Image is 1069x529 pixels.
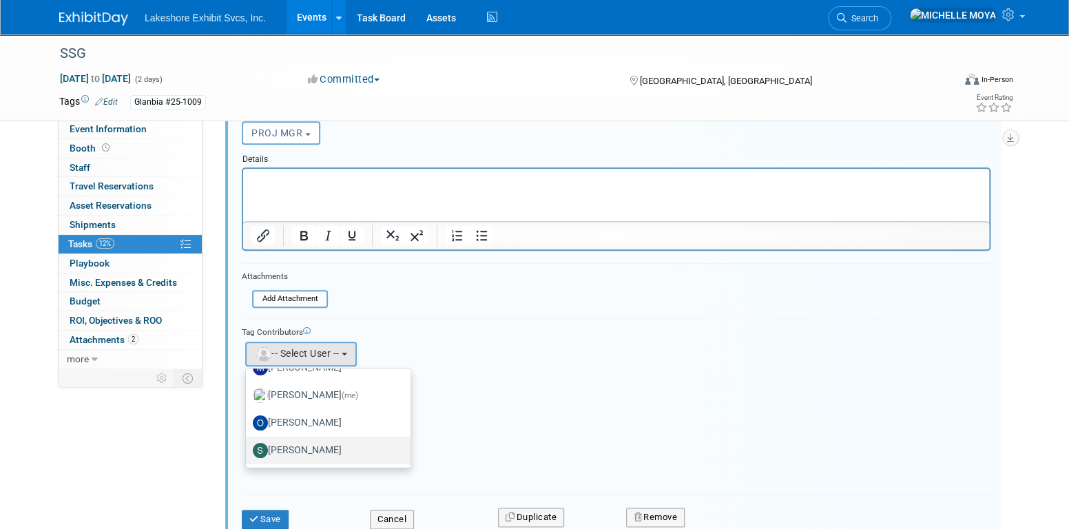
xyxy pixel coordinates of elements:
[134,75,163,84] span: (2 days)
[381,226,404,245] button: Subscript
[70,200,152,211] span: Asset Reservations
[847,13,878,23] span: Search
[255,348,340,359] span: -- Select User --
[70,277,177,288] span: Misc. Expenses & Credits
[99,143,112,153] span: Booth not reserved yet
[70,295,101,307] span: Budget
[59,235,202,253] a: Tasks12%
[370,510,414,529] button: Cancel
[626,508,685,527] button: Remove
[242,324,990,338] div: Tag Contributors
[59,196,202,215] a: Asset Reservations
[59,350,202,369] a: more
[909,8,997,23] img: MICHELLE MOYA
[68,238,114,249] span: Tasks
[470,226,493,245] button: Bullet list
[342,391,358,400] span: (me)
[242,510,289,529] button: Save
[405,226,428,245] button: Superscript
[245,342,357,366] button: -- Select User --
[59,216,202,234] a: Shipments
[340,226,364,245] button: Underline
[253,384,397,406] label: [PERSON_NAME]
[70,219,116,230] span: Shipments
[70,334,138,345] span: Attachments
[253,443,268,458] img: S.jpg
[59,311,202,330] a: ROI, Objectives & ROO
[253,415,268,431] img: O.jpg
[70,180,154,191] span: Travel Reservations
[981,74,1013,85] div: In-Person
[59,12,128,25] img: ExhibitDay
[498,508,564,527] button: Duplicate
[59,254,202,273] a: Playbook
[70,258,110,269] span: Playbook
[70,143,112,154] span: Booth
[59,177,202,196] a: Travel Reservations
[59,158,202,177] a: Staff
[70,315,162,326] span: ROI, Objectives & ROO
[95,97,118,107] a: Edit
[174,369,203,387] td: Toggle Event Tabs
[70,162,90,173] span: Staff
[59,94,118,110] td: Tags
[89,73,102,84] span: to
[59,292,202,311] a: Budget
[975,94,1013,101] div: Event Rating
[59,120,202,138] a: Event Information
[242,121,320,145] button: PROJ MGR
[242,147,990,167] div: Details
[828,6,891,30] a: Search
[243,169,989,221] iframe: Rich Text Area
[67,353,89,364] span: more
[292,226,315,245] button: Bold
[253,439,397,461] label: [PERSON_NAME]
[96,238,114,249] span: 12%
[251,127,302,138] span: PROJ MGR
[128,334,138,344] span: 2
[965,74,979,85] img: Format-Inperson.png
[303,72,385,87] button: Committed
[242,271,328,282] div: Attachments
[59,72,132,85] span: [DATE] [DATE]
[316,226,340,245] button: Italic
[145,12,266,23] span: Lakeshore Exhibit Svcs, Inc.
[70,123,147,134] span: Event Information
[55,41,932,66] div: SSG
[59,331,202,349] a: Attachments2
[59,273,202,292] a: Misc. Expenses & Credits
[639,76,811,86] span: [GEOGRAPHIC_DATA], [GEOGRAPHIC_DATA]
[253,412,397,434] label: [PERSON_NAME]
[871,72,1013,92] div: Event Format
[59,139,202,158] a: Booth
[446,226,469,245] button: Numbered list
[150,369,174,387] td: Personalize Event Tab Strip
[251,226,275,245] button: Insert/edit link
[130,95,206,110] div: Glanbia #25-1009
